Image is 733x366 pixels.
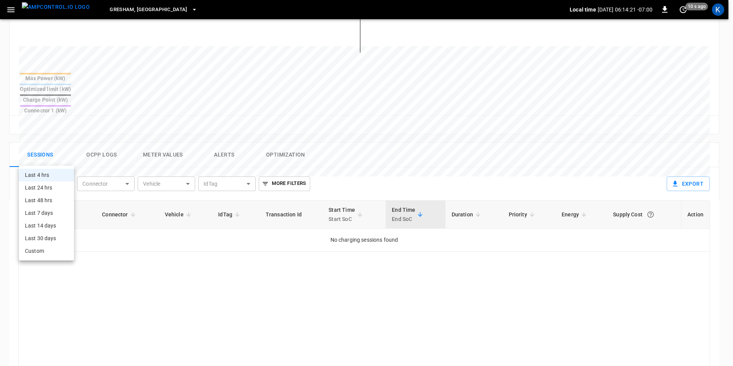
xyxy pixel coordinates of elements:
li: Last 48 hrs [19,194,74,207]
li: Last 7 days [19,207,74,219]
li: Last 14 days [19,219,74,232]
li: Last 30 days [19,232,74,245]
li: Last 4 hrs [19,169,74,181]
li: Custom [19,245,74,257]
li: Last 24 hrs [19,181,74,194]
